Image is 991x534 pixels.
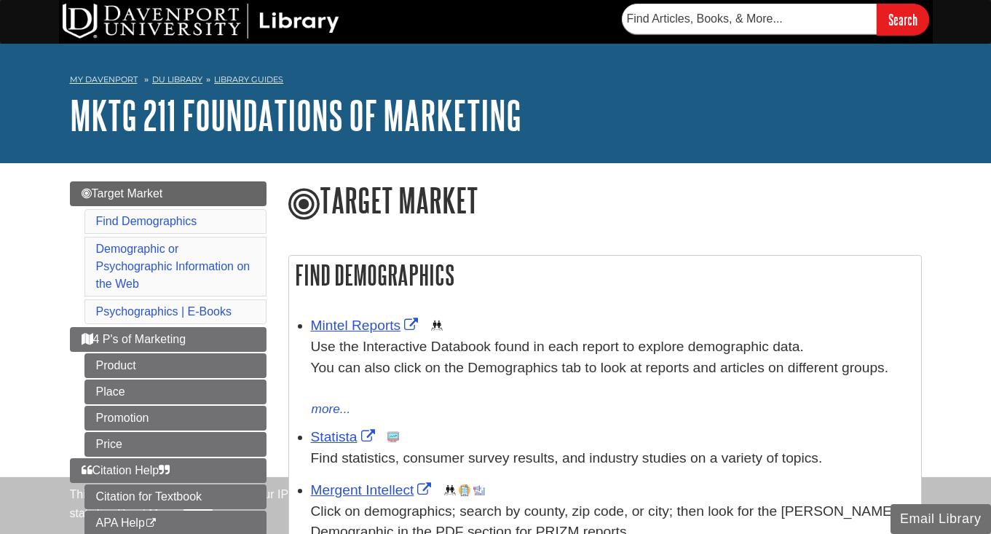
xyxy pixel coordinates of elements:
a: Library Guides [214,74,283,85]
img: Industry Report [473,484,485,496]
a: 4 P's of Marketing [70,327,266,352]
a: Link opens in new window [311,429,379,444]
span: Target Market [82,187,163,200]
h1: Target Market [288,181,922,222]
span: 4 P's of Marketing [82,333,186,345]
a: Link opens in new window [311,318,422,333]
a: Place [84,380,266,404]
p: Find statistics, consumer survey results, and industry studies on a variety of topics. [311,448,914,469]
img: Demographics [431,320,443,331]
a: Citation for Textbook [84,484,266,509]
a: DU Library [152,74,202,85]
a: Demographic or Psychographic Information on the Web [96,243,250,290]
a: Psychographics | E-Books [96,305,232,318]
input: Find Articles, Books, & More... [622,4,877,34]
input: Search [877,4,929,35]
a: MKTG 211 Foundations of Marketing [70,93,521,138]
a: Link opens in new window [311,482,435,498]
a: Citation Help [70,458,266,483]
div: Use the Interactive Databook found in each report to explore demographic data. You can also click... [311,337,914,399]
h2: Find Demographics [289,256,921,294]
form: Searches DU Library's articles, books, and more [622,4,929,35]
img: Company Information [459,484,470,496]
i: This link opens in a new window [145,519,157,528]
a: Find Demographics [96,215,197,227]
button: more... [311,399,352,420]
a: Product [84,353,266,378]
img: Statistics [387,431,399,443]
button: Email Library [891,504,991,534]
span: Citation Help [82,464,170,476]
a: My Davenport [70,74,138,86]
img: Demographics [444,484,456,496]
nav: breadcrumb [70,70,922,93]
a: Promotion [84,406,266,431]
a: Target Market [70,181,266,206]
a: Price [84,432,266,457]
img: DU Library [63,4,339,39]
